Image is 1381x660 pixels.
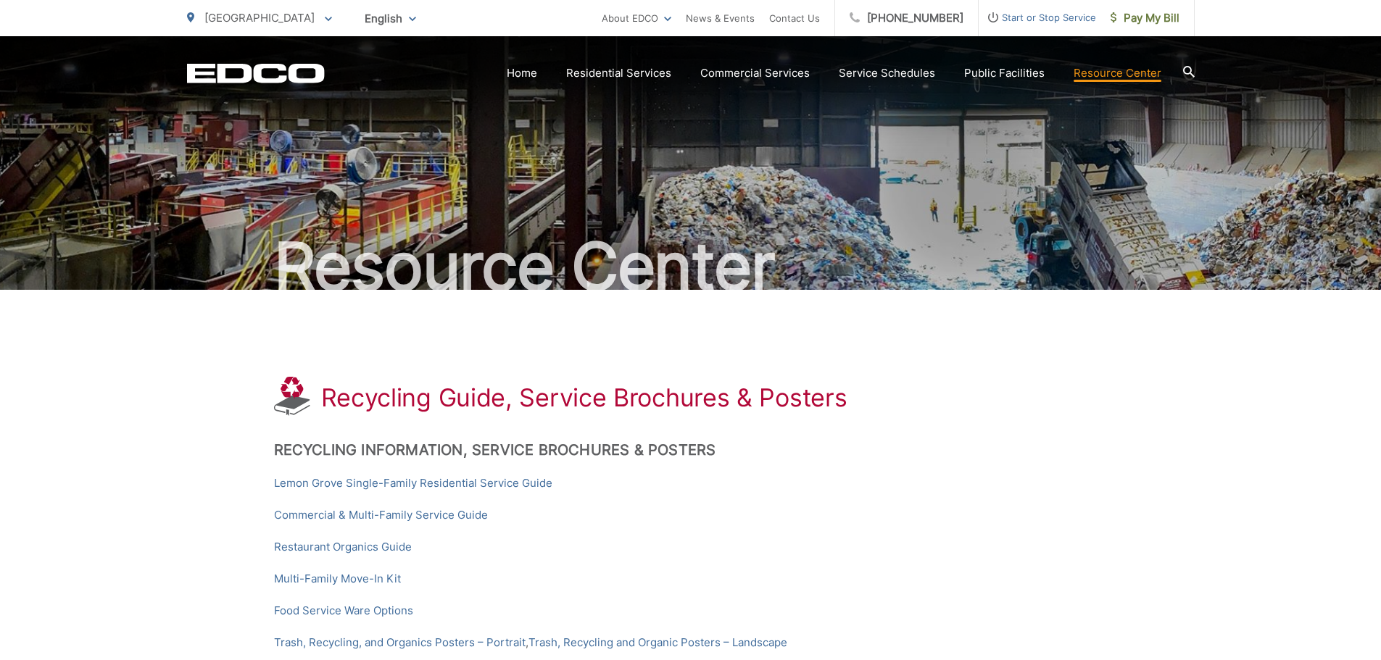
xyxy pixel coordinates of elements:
span: English [354,6,427,31]
a: Home [507,64,537,82]
a: Contact Us [769,9,820,27]
a: Lemon Grove Single-Family Residential Service Guide [274,475,552,492]
a: Restaurant Organics Guide [274,538,412,556]
a: EDCD logo. Return to the homepage. [187,63,325,83]
h2: Recycling Information, Service Brochures & Posters [274,441,1108,459]
p: , [274,634,1108,651]
a: Resource Center [1074,64,1161,82]
a: Multi-Family Move-In Kit [274,570,401,588]
span: Pay My Bill [1111,9,1179,27]
h2: Resource Center [187,230,1195,303]
a: News & Events [686,9,755,27]
a: About EDCO [602,9,671,27]
a: Food Service Ware Options [274,602,413,619]
a: Service Schedules [839,64,935,82]
h1: Recycling Guide, Service Brochures & Posters [321,383,847,412]
span: [GEOGRAPHIC_DATA] [204,11,315,25]
a: Residential Services [566,64,671,82]
a: Commercial & Multi-Family Service Guide [274,506,488,524]
a: Trash, Recycling and Organic Posters – Landscape [528,634,787,651]
a: Public Facilities [964,64,1045,82]
a: Trash, Recycling, and Organics Posters – Portrait [274,634,526,651]
a: Commercial Services [700,64,810,82]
